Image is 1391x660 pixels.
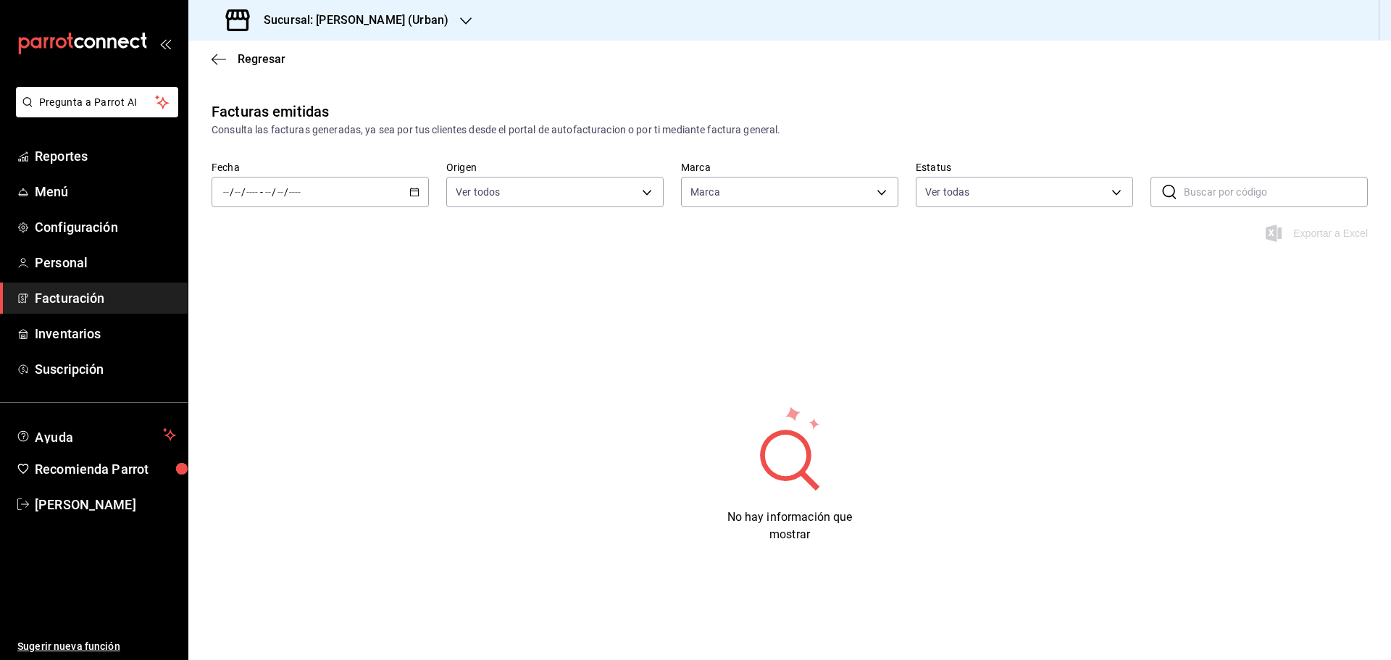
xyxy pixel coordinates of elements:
[35,359,176,379] span: Suscripción
[17,639,176,654] span: Sugerir nueva función
[916,162,1133,172] label: Estatus
[35,324,176,343] span: Inventarios
[727,510,853,541] span: No hay información que mostrar
[159,38,171,49] button: open_drawer_menu
[238,52,285,66] span: Regresar
[35,426,157,443] span: Ayuda
[35,495,176,514] span: [PERSON_NAME]
[246,186,259,198] input: ----
[39,95,156,110] span: Pregunta a Parrot AI
[35,253,176,272] span: Personal
[241,186,246,198] span: /
[212,162,429,172] label: Fecha
[277,186,284,198] input: --
[234,186,241,198] input: --
[1184,177,1368,206] input: Buscar por código
[35,288,176,308] span: Facturación
[35,459,176,479] span: Recomienda Parrot
[288,186,301,198] input: ----
[212,122,1368,138] div: Consulta las facturas generadas, ya sea por tus clientes desde el portal de autofacturacion o por...
[16,87,178,117] button: Pregunta a Parrot AI
[10,105,178,120] a: Pregunta a Parrot AI
[35,217,176,237] span: Configuración
[690,185,720,199] span: Marca
[681,162,898,172] label: Marca
[212,52,285,66] button: Regresar
[35,182,176,201] span: Menú
[272,186,276,198] span: /
[35,146,176,166] span: Reportes
[222,186,230,198] input: --
[925,185,969,199] span: Ver todas
[446,162,664,172] label: Origen
[264,186,272,198] input: --
[284,186,288,198] span: /
[230,186,234,198] span: /
[212,101,329,122] div: Facturas emitidas
[456,185,500,199] span: Ver todos
[260,186,263,198] span: -
[252,12,448,29] h3: Sucursal: [PERSON_NAME] (Urban)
